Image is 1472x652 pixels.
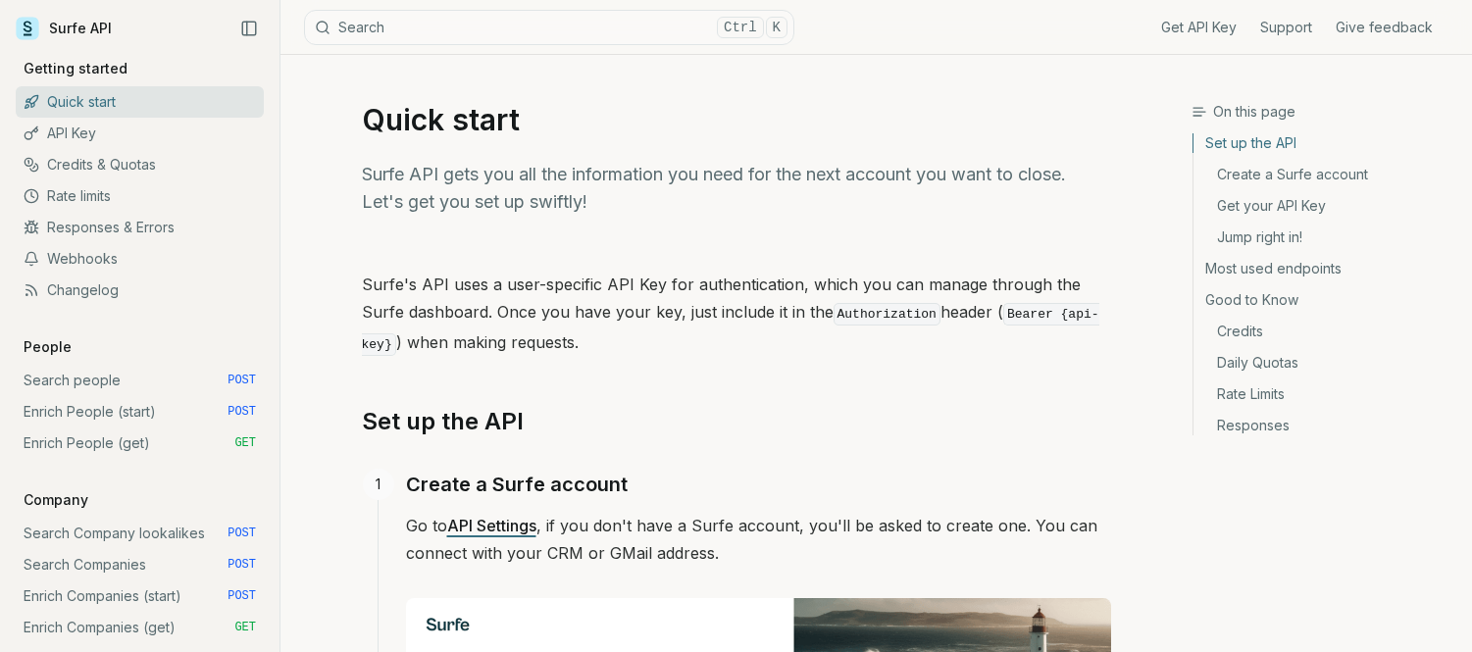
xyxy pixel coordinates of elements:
a: Get API Key [1161,18,1237,37]
a: Search people POST [16,365,264,396]
a: Quick start [16,86,264,118]
kbd: K [766,17,787,38]
a: Create a Surfe account [1193,159,1456,190]
p: Go to , if you don't have a Surfe account, you'll be asked to create one. You can connect with yo... [406,512,1111,567]
kbd: Ctrl [717,17,764,38]
a: Enrich People (start) POST [16,396,264,427]
h3: On this page [1192,102,1456,122]
a: Rate Limits [1193,378,1456,410]
a: Search Company lookalikes POST [16,518,264,549]
a: Give feedback [1336,18,1433,37]
a: Surfe API [16,14,112,43]
span: POST [228,404,256,420]
a: Webhooks [16,243,264,275]
a: Enrich Companies (get) GET [16,612,264,643]
a: Credits & Quotas [16,149,264,180]
button: Collapse Sidebar [234,14,264,43]
a: Get your API Key [1193,190,1456,222]
code: Authorization [834,303,940,326]
a: Most used endpoints [1193,253,1456,284]
a: Responses & Errors [16,212,264,243]
a: API Settings [447,516,536,535]
p: Surfe's API uses a user-specific API Key for authentication, which you can manage through the Sur... [362,271,1111,359]
span: POST [228,588,256,604]
a: API Key [16,118,264,149]
span: GET [234,435,256,451]
a: Create a Surfe account [406,469,628,500]
h1: Quick start [362,102,1111,137]
a: Daily Quotas [1193,347,1456,378]
a: Credits [1193,316,1456,347]
span: POST [228,526,256,541]
a: Changelog [16,275,264,306]
a: Support [1260,18,1312,37]
a: Set up the API [362,406,524,437]
a: Enrich Companies (start) POST [16,580,264,612]
a: Search Companies POST [16,549,264,580]
button: SearchCtrlK [304,10,794,45]
a: Jump right in! [1193,222,1456,253]
span: GET [234,620,256,635]
span: POST [228,373,256,388]
a: Good to Know [1193,284,1456,316]
a: Rate limits [16,180,264,212]
p: Surfe API gets you all the information you need for the next account you want to close. Let's get... [362,161,1111,216]
a: Enrich People (get) GET [16,427,264,459]
p: Getting started [16,59,135,78]
span: POST [228,557,256,573]
a: Responses [1193,410,1456,435]
a: Set up the API [1193,133,1456,159]
p: Company [16,490,96,510]
p: People [16,337,79,357]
